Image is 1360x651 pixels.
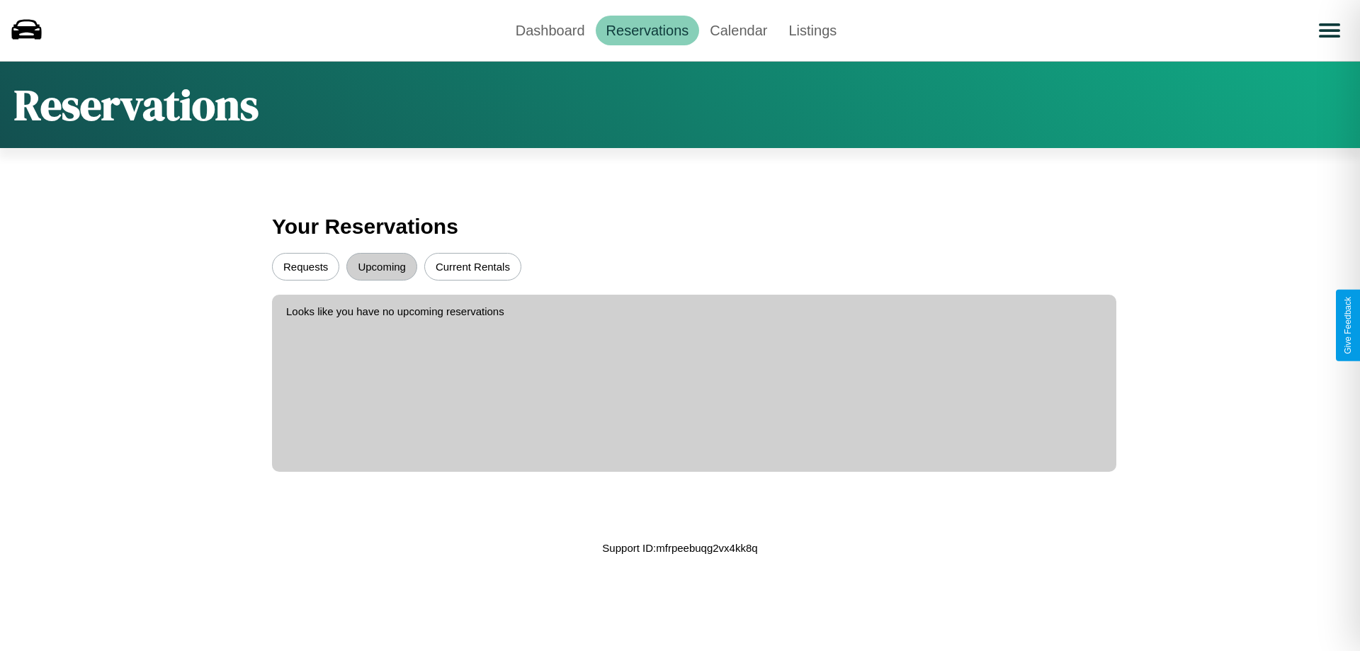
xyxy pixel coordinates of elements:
a: Calendar [699,16,778,45]
button: Current Rentals [424,253,521,281]
p: Support ID: mfrpeebuqg2vx4kk8q [602,538,757,557]
a: Listings [778,16,847,45]
h3: Your Reservations [272,208,1088,246]
a: Dashboard [505,16,596,45]
button: Open menu [1310,11,1349,50]
a: Reservations [596,16,700,45]
div: Give Feedback [1343,297,1353,354]
p: Looks like you have no upcoming reservations [286,302,1102,321]
h1: Reservations [14,76,259,134]
button: Upcoming [346,253,417,281]
button: Requests [272,253,339,281]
